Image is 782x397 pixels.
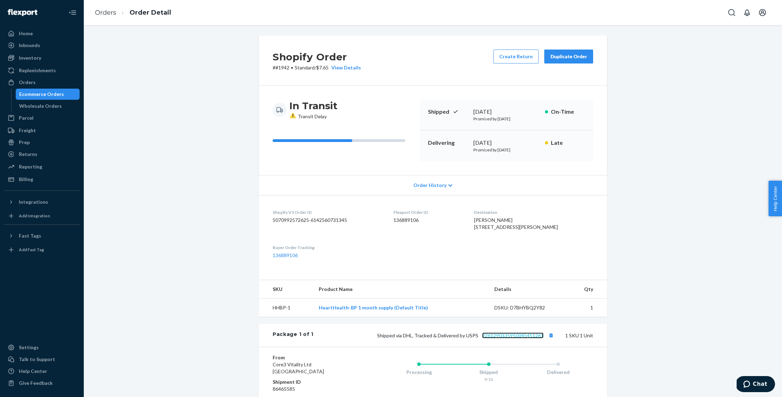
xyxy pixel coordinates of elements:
div: Processing [384,369,454,376]
a: 9261290335950045451261 [482,332,544,338]
div: Wholesale Orders [19,103,62,110]
button: Open account menu [755,6,769,20]
div: Integrations [19,198,48,205]
div: [DATE] [473,108,539,116]
dt: From [273,354,356,361]
dt: Shipment ID [273,379,356,385]
button: Integrations [4,196,80,208]
a: Replenishments [4,65,80,76]
th: Product Name [313,280,489,299]
dt: Shopify V3 Order ID [273,209,382,215]
div: Inventory [19,54,41,61]
div: Delivered [523,369,593,376]
div: Add Integration [19,213,50,219]
div: Parcel [19,114,34,121]
div: Replenishments [19,67,56,74]
div: Settings [19,344,39,351]
span: Core3 Vitality Ltd [GEOGRAPHIC_DATA] [273,361,324,374]
td: 1 [565,299,607,317]
th: Qty [565,280,607,299]
a: HeartHealth-BP 1 month supply (Default Title) [319,305,428,310]
th: Details [489,280,566,299]
button: Copy tracking number [546,331,555,340]
a: Home [4,28,80,39]
th: SKU [259,280,313,299]
iframe: Opens a widget where you can chat to one of our agents [737,376,775,394]
p: On-Time [551,108,585,116]
a: Inbounds [4,40,80,51]
div: 1 SKU 1 Unit [313,331,593,340]
ol: breadcrumbs [89,2,177,23]
div: Help Center [19,368,47,375]
a: Orders [4,77,80,88]
div: Prep [19,139,30,146]
div: Reporting [19,163,42,170]
a: Add Integration [4,210,80,222]
div: Ecommerce Orders [19,91,64,98]
button: Create Return [493,50,539,63]
a: Returns [4,149,80,160]
button: Give Feedback [4,377,80,389]
button: View Details [329,64,361,71]
span: Transit Delay [289,113,327,119]
span: • [291,65,293,70]
button: Close Navigation [66,6,80,20]
p: # #1942 / $7.65 [273,64,361,71]
div: Duplicate Order [550,53,587,60]
span: Order History [413,182,447,189]
a: Order Detail [130,9,171,16]
span: Standard [295,65,315,70]
div: Fast Tags [19,232,41,239]
h2: Shopify Order [273,50,361,64]
a: Prep [4,137,80,148]
div: Inbounds [19,42,40,49]
div: Home [19,30,33,37]
div: 9/18 [454,376,524,382]
a: 136889106 [273,252,298,258]
a: Wholesale Orders [16,100,80,112]
dd: 86465585 [273,385,356,392]
button: Duplicate Order [544,50,593,63]
a: Ecommerce Orders [16,89,80,100]
button: Help Center [768,181,782,216]
p: Shipped [428,108,468,116]
a: Add Fast Tag [4,244,80,255]
a: Reporting [4,161,80,172]
dt: Flexport Order ID [393,209,463,215]
div: Returns [19,151,37,158]
div: Freight [19,127,36,134]
a: Billing [4,174,80,185]
div: Add Fast Tag [19,247,44,253]
div: DSKU: D7BHYBQ2Y82 [494,304,560,311]
a: Parcel [4,112,80,123]
span: [PERSON_NAME] [STREET_ADDRESS][PERSON_NAME] [474,217,558,230]
div: Shipped [454,369,524,376]
td: HHBP-1 [259,299,313,317]
p: Delivering [428,139,468,147]
button: Open Search Box [725,6,739,20]
div: Talk to Support [19,356,55,363]
button: Open notifications [740,6,754,20]
a: Help Center [4,366,80,377]
a: Orders [95,9,116,16]
div: Billing [19,176,33,183]
span: Shipped via DHL, Tracked & Delivered by USPS [377,332,555,338]
dd: 5070992572625-6142560731345 [273,217,382,224]
a: Settings [4,342,80,353]
dt: Buyer Order Tracking [273,245,382,250]
div: Orders [19,79,36,86]
dd: 136889106 [393,217,463,224]
p: Promised by [DATE] [473,147,539,153]
div: [DATE] [473,139,539,147]
p: Promised by [DATE] [473,116,539,122]
a: Freight [4,125,80,136]
p: Late [551,139,585,147]
div: Give Feedback [19,380,53,387]
button: Fast Tags [4,230,80,241]
img: Flexport logo [8,9,37,16]
dt: Destination [474,209,593,215]
button: Talk to Support [4,354,80,365]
